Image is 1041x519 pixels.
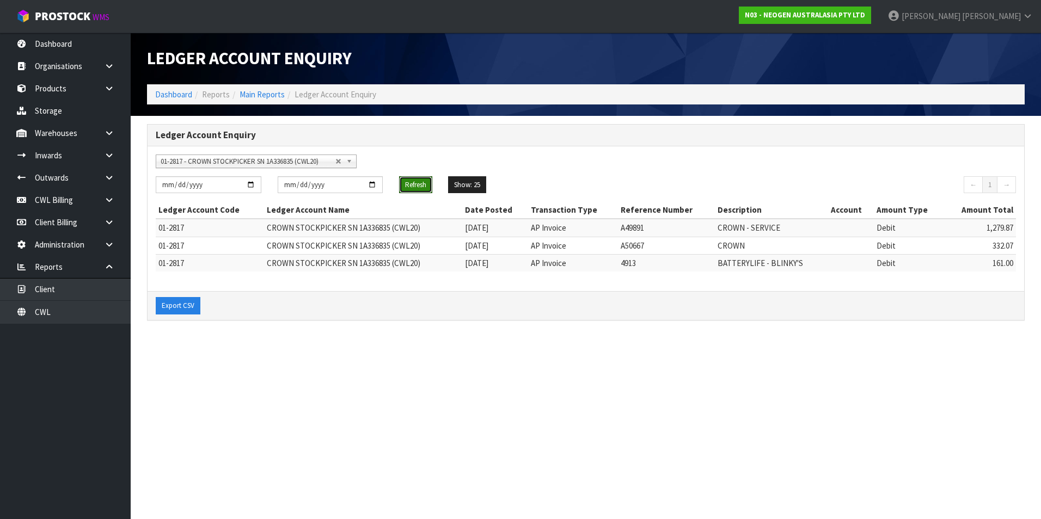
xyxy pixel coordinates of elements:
td: 2817 [156,219,264,237]
span: 01-2817 - CROWN STOCKPICKER SN 1A336835 (CWL20) [161,155,335,168]
h3: Ledger Account Enquiry [156,130,1016,140]
strong: N03 - NEOGEN AUSTRALASIA PTY LTD [745,10,865,20]
td: A50667 [618,237,714,254]
span: Ledger Account Enquiry [295,89,376,100]
span: 01- [158,223,169,233]
th: Amount Total [945,201,1016,219]
a: Main Reports [240,89,285,100]
span: 01- [158,258,169,268]
th: Description [715,201,829,219]
th: Transaction Type [528,201,618,219]
input: Fromt [156,176,261,193]
a: ← [964,176,983,194]
td: 2817 [156,237,264,254]
img: cube-alt.png [16,9,30,23]
td: CROWN [715,237,829,254]
a: N03 - NEOGEN AUSTRALASIA PTY LTD [739,7,871,24]
td: Debit [874,255,945,272]
a: 1 [982,176,997,194]
th: Amount Type [874,201,945,219]
nav: Page navigation [740,176,1016,196]
td: A49891 [618,219,714,237]
small: WMS [93,12,109,22]
td: AP Invoice [528,255,618,272]
button: Refresh [399,176,432,194]
span: 332.07 [993,240,1013,251]
th: Account [828,201,874,219]
span: CROWN STOCKPICKER SN 1A336835 (CWL20) [267,223,420,233]
span: 161.00 [993,258,1013,268]
td: 2817 [156,255,264,272]
span: Ledger Account Enquiry [147,47,352,69]
td: CROWN - SERVICE [715,219,829,237]
th: Date Posted [462,201,528,219]
td: BATTERYLIFE - BLINKY'S [715,255,829,272]
span: 1,279.87 [987,223,1013,233]
th: Reference Number [618,201,714,219]
a: Dashboard [155,89,192,100]
span: [PERSON_NAME] [962,11,1021,21]
td: AP Invoice [528,219,618,237]
td: 4913 [618,255,714,272]
td: [DATE] [462,219,528,237]
span: CROWN STOCKPICKER SN 1A336835 (CWL20) [267,258,420,268]
th: Ledger Account Code [156,201,264,219]
td: AP Invoice [528,237,618,254]
span: ProStock [35,9,90,23]
td: Debit [874,219,945,237]
a: → [997,176,1016,194]
button: Export CSV [156,297,200,314]
button: Show: 25 [448,176,486,194]
span: [PERSON_NAME] [902,11,960,21]
span: Reports [202,89,230,100]
span: CROWN STOCKPICKER SN 1A336835 (CWL20) [267,240,420,251]
span: 01- [158,240,169,251]
th: Ledger Account Name [264,201,463,219]
td: Debit [874,237,945,254]
td: [DATE] [462,255,528,272]
td: [DATE] [462,237,528,254]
